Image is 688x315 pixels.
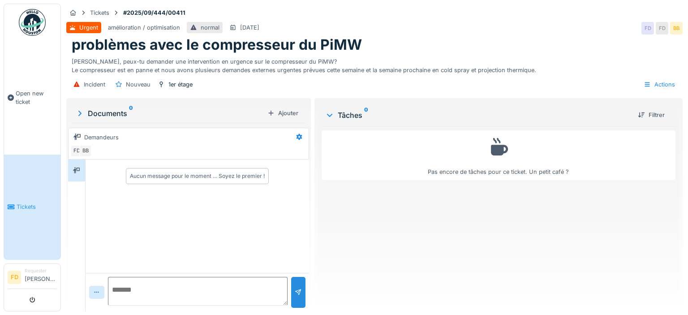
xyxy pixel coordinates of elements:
[84,80,105,89] div: Incident
[656,22,668,35] div: FD
[79,23,98,32] div: Urgent
[4,41,60,155] a: Open new ticket
[84,133,119,142] div: Demandeurs
[90,9,109,17] div: Tickets
[25,268,57,274] div: Requester
[79,145,92,157] div: BB
[70,145,83,157] div: FD
[168,80,193,89] div: 1er étage
[72,54,677,74] div: [PERSON_NAME], peux-tu demander une intervention en urgence sur le compresseur du PiMW? Le compre...
[108,23,180,32] div: amélioration / optimisation
[75,108,264,119] div: Documents
[8,268,57,289] a: FD Requester[PERSON_NAME]
[72,36,362,53] h1: problèmes avec le compresseur du PiMW
[264,107,302,119] div: Ajouter
[201,23,219,32] div: normal
[17,203,57,211] span: Tickets
[240,23,259,32] div: [DATE]
[670,22,683,35] div: BB
[327,134,670,176] div: Pas encore de tâches pour ce ticket. Un petit café ?
[8,271,21,284] li: FD
[640,78,679,91] div: Actions
[25,268,57,287] li: [PERSON_NAME]
[120,9,189,17] strong: #2025/09/444/00411
[19,9,46,36] img: Badge_color-CXgf-gQk.svg
[4,155,60,260] a: Tickets
[325,110,631,121] div: Tâches
[364,110,368,121] sup: 0
[129,108,133,119] sup: 0
[16,89,57,106] span: Open new ticket
[130,172,265,180] div: Aucun message pour le moment … Soyez le premier !
[634,109,668,121] div: Filtrer
[641,22,654,35] div: FD
[126,80,150,89] div: Nouveau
